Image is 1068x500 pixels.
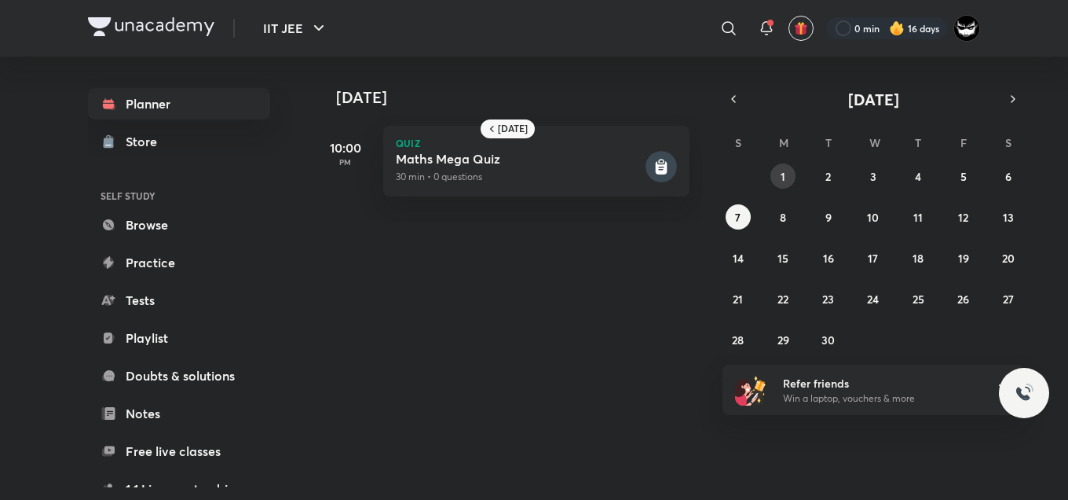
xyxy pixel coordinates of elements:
[867,292,879,307] abbr: September 24, 2025
[867,210,879,225] abbr: September 10, 2025
[861,245,886,270] button: September 17, 2025
[996,286,1021,311] button: September 27, 2025
[780,210,786,225] abbr: September 8, 2025
[960,135,967,150] abbr: Friday
[498,123,528,135] h6: [DATE]
[915,169,921,184] abbr: September 4, 2025
[913,251,924,266] abbr: September 18, 2025
[905,286,931,311] button: September 25, 2025
[1003,292,1014,307] abbr: September 27, 2025
[788,16,814,41] button: avatar
[726,327,751,352] button: September 28, 2025
[996,164,1021,189] button: September 6, 2025
[825,210,832,225] abbr: September 9, 2025
[88,17,214,36] img: Company Logo
[996,204,1021,230] button: September 13, 2025
[905,204,931,230] button: September 11, 2025
[314,138,377,157] h5: 10:00
[957,292,969,307] abbr: September 26, 2025
[88,17,214,40] a: Company Logo
[861,164,886,189] button: September 3, 2025
[996,245,1021,270] button: September 20, 2025
[821,333,835,347] abbr: September 30, 2025
[770,286,796,311] button: September 22, 2025
[848,89,899,110] span: [DATE]
[794,21,808,35] img: avatar
[735,374,766,406] img: referral
[1005,135,1011,150] abbr: Saturday
[733,251,744,266] abbr: September 14, 2025
[726,245,751,270] button: September 14, 2025
[254,13,338,44] button: IIT JEE
[770,204,796,230] button: September 8, 2025
[735,135,741,150] abbr: Sunday
[825,135,832,150] abbr: Tuesday
[1015,384,1033,403] img: ttu
[913,292,924,307] abbr: September 25, 2025
[870,169,876,184] abbr: September 3, 2025
[951,204,976,230] button: September 12, 2025
[770,327,796,352] button: September 29, 2025
[951,164,976,189] button: September 5, 2025
[816,245,841,270] button: September 16, 2025
[88,88,270,119] a: Planner
[783,392,976,406] p: Win a laptop, vouchers & more
[88,322,270,354] a: Playlist
[88,285,270,316] a: Tests
[88,398,270,429] a: Notes
[958,251,969,266] abbr: September 19, 2025
[726,204,751,230] button: September 7, 2025
[770,245,796,270] button: September 15, 2025
[336,88,705,107] h4: [DATE]
[781,169,785,184] abbr: September 1, 2025
[396,151,642,167] h5: Maths Mega Quiz
[913,210,923,225] abbr: September 11, 2025
[88,209,270,241] a: Browse
[889,20,905,36] img: streak
[88,436,270,467] a: Free live classes
[951,286,976,311] button: September 26, 2025
[905,245,931,270] button: September 18, 2025
[744,88,1002,110] button: [DATE]
[777,251,788,266] abbr: September 15, 2025
[88,247,270,278] a: Practice
[732,333,744,347] abbr: September 28, 2025
[735,210,741,225] abbr: September 7, 2025
[396,170,642,184] p: 30 min • 0 questions
[314,157,377,167] p: PM
[825,169,831,184] abbr: September 2, 2025
[777,292,788,307] abbr: September 22, 2025
[869,135,880,150] abbr: Wednesday
[868,251,878,266] abbr: September 17, 2025
[783,375,976,392] h6: Refer friends
[88,126,270,157] a: Store
[960,169,967,184] abbr: September 5, 2025
[777,333,789,347] abbr: September 29, 2025
[816,286,841,311] button: September 23, 2025
[1002,251,1015,266] abbr: September 20, 2025
[861,286,886,311] button: September 24, 2025
[816,164,841,189] button: September 2, 2025
[958,210,968,225] abbr: September 12, 2025
[726,286,751,311] button: September 21, 2025
[953,15,980,42] img: ARSH Khan
[1003,210,1014,225] abbr: September 13, 2025
[816,327,841,352] button: September 30, 2025
[822,292,834,307] abbr: September 23, 2025
[1005,169,1011,184] abbr: September 6, 2025
[905,164,931,189] button: September 4, 2025
[770,164,796,189] button: September 1, 2025
[816,204,841,230] button: September 9, 2025
[951,245,976,270] button: September 19, 2025
[779,135,788,150] abbr: Monday
[396,138,677,148] p: Quiz
[88,182,270,209] h6: SELF STUDY
[861,204,886,230] button: September 10, 2025
[915,135,921,150] abbr: Thursday
[126,132,166,151] div: Store
[88,360,270,392] a: Doubts & solutions
[823,251,834,266] abbr: September 16, 2025
[733,292,743,307] abbr: September 21, 2025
